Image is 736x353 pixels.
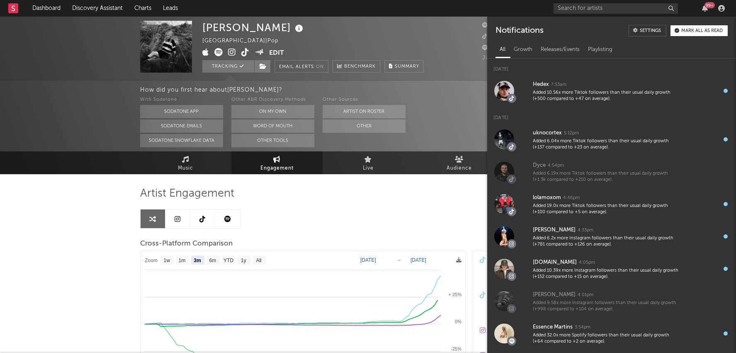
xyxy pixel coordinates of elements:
span: Jump Score: 79.0 [482,55,531,61]
div: 4:01pm [578,292,593,298]
div: [PERSON_NAME] [533,290,576,300]
div: Dyce [533,161,546,170]
div: 4:46pm [563,195,580,201]
a: Music [140,151,231,174]
div: Added 32.0x more Spotify followers than their usual daily growth (+64 compared to +2 on average). [533,332,679,345]
a: [PERSON_NAME]4:33pmAdded 6.2x more Instagram followers than their usual daily growth (+781 compar... [487,220,736,253]
div: Added 9.58x more Instagram followers than their usual daily growth (+998 compared to +104 on aver... [533,300,679,313]
text: 6m [209,258,216,263]
text: + 25% [448,292,462,297]
text: 1w [163,258,170,263]
a: Audience [414,151,505,174]
button: Artist on Roster [323,105,406,118]
div: Notifications [496,25,543,37]
div: 99 + [704,2,715,8]
a: Live [323,151,414,174]
text: All [256,258,261,263]
span: Benchmark [344,62,376,72]
span: Cross-Platform Comparison [140,239,233,249]
div: Added 6.04x more Tiktok followers than their usual daily growth (+137 compared to +23 on average). [533,138,679,151]
button: Sodatone Snowflake Data [140,134,223,147]
button: Email AlertsOn [274,60,328,73]
span: 2,206 Monthly Listeners [482,45,558,51]
div: Settings [640,29,661,33]
div: Hedex [533,80,549,90]
div: [PERSON_NAME] [202,21,305,34]
button: Edit [269,48,284,58]
span: Music [178,163,193,173]
text: 0% [455,319,462,324]
text: 1m [178,258,185,263]
button: On My Own [231,105,314,118]
button: Sodatone App [140,105,223,118]
input: Search for artists [554,3,678,14]
text: 3m [194,258,201,263]
a: Hedex7:53amAdded 10.56x more Tiktok followers than their usual daily growth (+500 compared to +47... [487,75,736,107]
div: 3:54pm [575,324,590,331]
div: Added 6.2x more Instagram followers than their usual daily growth (+781 compared to +126 on avera... [533,235,679,248]
div: Playlisting [584,43,617,57]
text: Zoom [145,258,158,263]
div: [GEOGRAPHIC_DATA] | Pop [202,36,298,46]
div: With Sodatone [140,95,223,105]
div: 7:53am [551,82,566,88]
span: Engagement [260,163,294,173]
button: Sodatone Emails [140,119,223,133]
div: Mark all as read [681,29,723,33]
div: 4:33pm [578,227,593,234]
button: Summary [384,60,424,73]
text: [DATE] [360,257,376,263]
button: Tracking [202,60,254,73]
div: Added 10.56x more Tiktok followers than their usual daily growth (+500 compared to +47 on average). [533,90,679,102]
a: uknocortex5:12pmAdded 6.04x more Tiktok followers than their usual daily growth (+137 compared to... [487,123,736,156]
text: 1y [241,258,246,263]
div: [DOMAIN_NAME] [533,258,577,268]
button: 99+ [702,5,708,12]
button: Mark all as read [670,25,728,36]
span: Summary [395,64,419,69]
em: On [316,65,324,69]
a: Dyce4:54pmAdded 6.19x more Tiktok followers than their usual daily growth (+1.3k compared to +210... [487,156,736,188]
div: [DATE] [487,107,736,123]
a: [DOMAIN_NAME]4:05pmAdded 10.39x more Instagram followers than their usual daily growth (+152 comp... [487,253,736,285]
button: Other Tools [231,134,314,147]
span: 44,900 [482,34,512,39]
div: Releases/Events [537,43,584,57]
button: Other [323,119,406,133]
a: Engagement [231,151,323,174]
a: lolamoxom4:46pmAdded 19.0x more Tiktok followers than their usual daily growth (+100 compared to ... [487,188,736,220]
span: Live [363,163,374,173]
div: Added 10.39x more Instagram followers than their usual daily growth (+152 compared to +15 on aver... [533,268,679,280]
a: Essence Martins3:54pmAdded 32.0x more Spotify followers than their usual daily growth (+64 compar... [487,317,736,350]
div: [DATE] [487,58,736,75]
div: Other Sources [323,95,406,105]
text: YTD [223,258,233,263]
div: lolamoxom [533,193,561,203]
text: -25% [451,346,462,351]
div: Essence Martins [533,322,573,332]
div: 4:05pm [579,260,595,266]
div: uknocortex [533,128,562,138]
text: [DATE] [411,257,426,263]
text: → [396,257,401,263]
a: Settings [629,25,666,37]
span: Audience [447,163,472,173]
div: 5:12pm [564,130,579,136]
button: Word Of Mouth [231,119,314,133]
div: [PERSON_NAME] [533,225,576,235]
span: Artist Engagement [140,189,234,199]
div: 4:54pm [548,163,564,169]
div: All [496,43,510,57]
div: Added 6.19x more Tiktok followers than their usual daily growth (+1.3k compared to +210 on average). [533,170,679,183]
a: [PERSON_NAME]4:01pmAdded 9.58x more Instagram followers than their usual daily growth (+998 compa... [487,285,736,317]
span: 1,799 [482,23,507,28]
a: Benchmark [333,60,380,73]
div: Added 19.0x more Tiktok followers than their usual daily growth (+100 compared to +5 on average). [533,203,679,216]
div: Growth [510,43,537,57]
div: Other A&R Discovery Methods [231,95,314,105]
